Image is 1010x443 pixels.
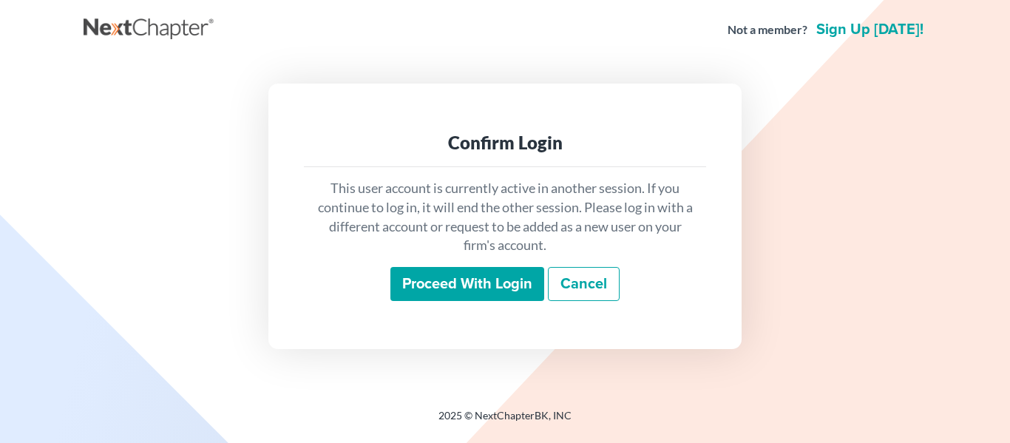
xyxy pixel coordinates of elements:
[316,131,694,155] div: Confirm Login
[813,22,926,37] a: Sign up [DATE]!
[84,408,926,435] div: 2025 © NextChapterBK, INC
[728,21,807,38] strong: Not a member?
[548,267,620,301] a: Cancel
[390,267,544,301] input: Proceed with login
[316,179,694,255] p: This user account is currently active in another session. If you continue to log in, it will end ...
